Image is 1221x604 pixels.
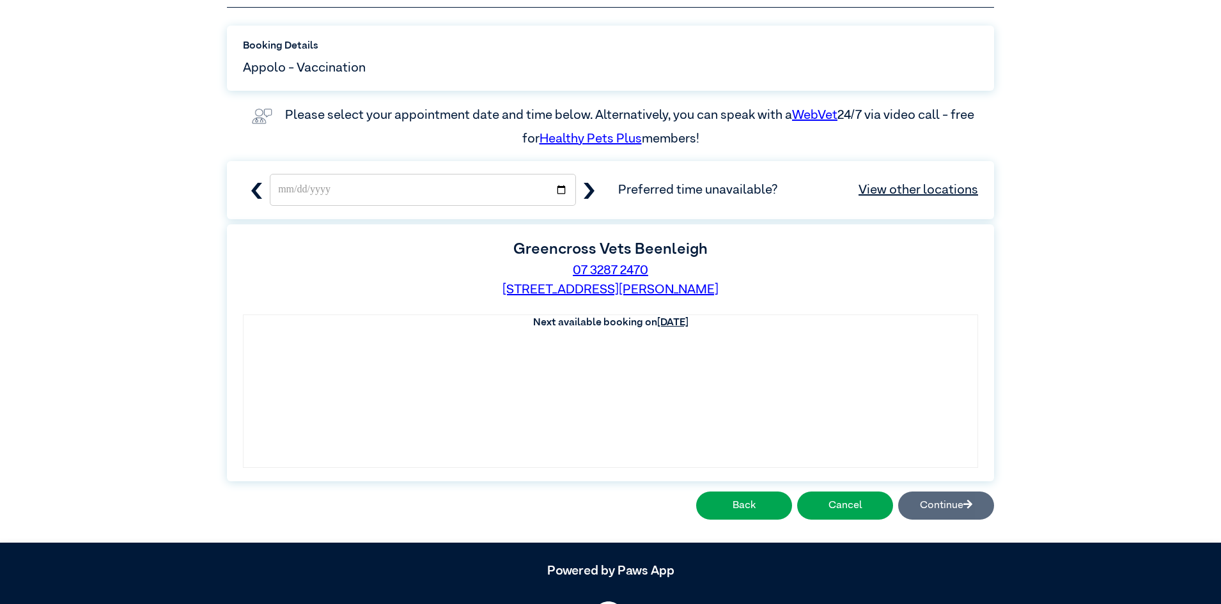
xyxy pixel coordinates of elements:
h5: Powered by Paws App [227,563,994,578]
a: Healthy Pets Plus [540,132,642,145]
button: Back [696,492,792,520]
a: 07 3287 2470 [573,264,648,277]
span: Appolo - Vaccination [243,58,366,77]
label: Greencross Vets Beenleigh [513,242,708,257]
a: WebVet [792,109,837,121]
a: View other locations [859,180,978,199]
img: vet [247,104,277,129]
a: [STREET_ADDRESS][PERSON_NAME] [502,283,719,296]
th: Next available booking on [244,315,977,330]
span: Preferred time unavailable? [618,180,978,199]
label: Please select your appointment date and time below. Alternatively, you can speak with a 24/7 via ... [285,109,977,144]
button: Cancel [797,492,893,520]
u: [DATE] [657,318,688,328]
label: Booking Details [243,38,978,54]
